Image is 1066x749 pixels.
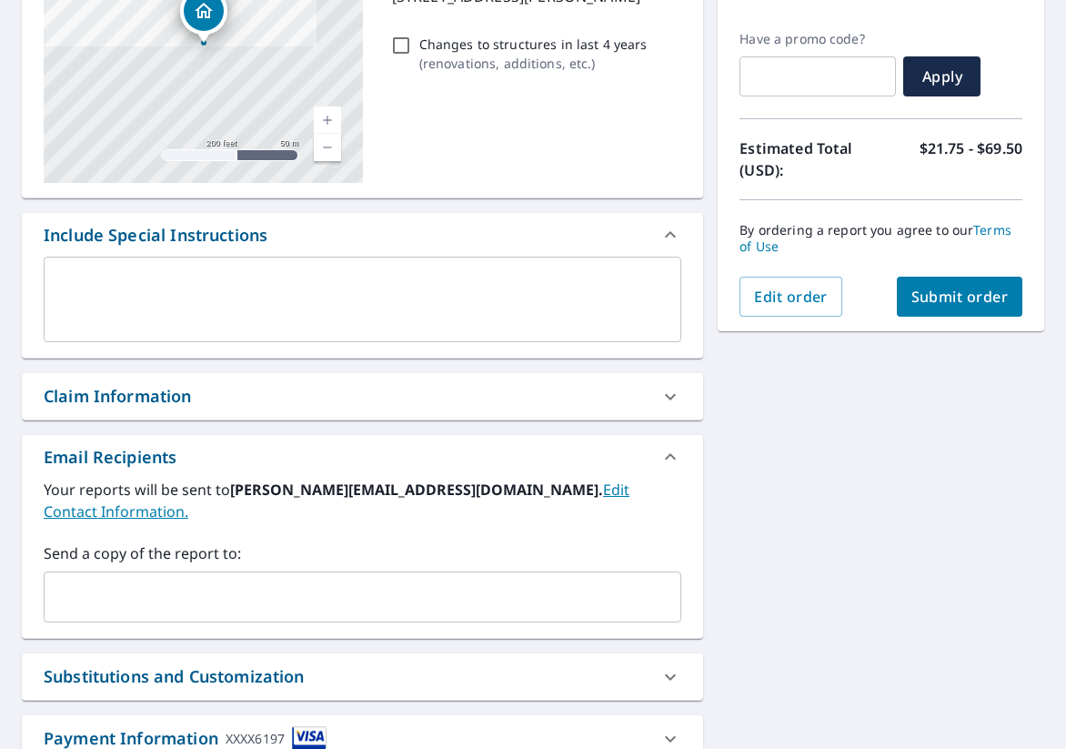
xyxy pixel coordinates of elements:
div: Include Special Instructions [22,213,703,257]
a: Current Level 17, Zoom In [314,106,341,134]
label: Your reports will be sent to [44,479,681,522]
label: Send a copy of the report to: [44,542,681,564]
a: Current Level 17, Zoom Out [314,134,341,161]
p: $21.75 - $69.50 [920,137,1022,181]
div: Substitutions and Customization [22,653,703,700]
p: Estimated Total (USD): [739,137,880,181]
div: Claim Information [44,384,192,409]
button: Edit order [739,277,842,317]
p: ( renovations, additions, etc. ) [419,54,648,73]
div: Include Special Instructions [44,223,267,248]
div: Email Recipients [22,435,703,479]
p: Changes to structures in last 4 years [419,35,648,54]
a: Terms of Use [739,221,1011,255]
p: By ordering a report you agree to our [739,222,1022,255]
span: Edit order [754,287,828,307]
button: Apply [903,56,981,96]
div: Claim Information [22,373,703,420]
div: Email Recipients [44,445,176,470]
span: Submit order [911,287,1009,307]
label: Have a promo code? [739,31,896,47]
b: [PERSON_NAME][EMAIL_ADDRESS][DOMAIN_NAME]. [230,480,603,500]
div: Substitutions and Customization [44,664,305,689]
span: Apply [918,66,966,86]
button: Submit order [897,277,1023,317]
